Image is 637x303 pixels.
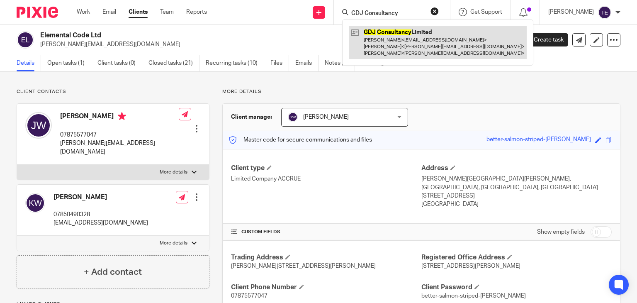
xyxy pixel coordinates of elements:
h3: Client manager [231,113,273,121]
h4: Client Password [421,283,612,292]
img: svg%3E [25,193,45,213]
input: Search [350,10,425,17]
h4: Client Phone Number [231,283,421,292]
img: svg%3E [25,112,52,139]
p: [PERSON_NAME][EMAIL_ADDRESS][DOMAIN_NAME] [40,40,508,49]
p: [GEOGRAPHIC_DATA] [421,200,612,208]
a: Create task [520,33,568,46]
div: better-salmon-striped-[PERSON_NAME] [486,135,591,145]
a: Open tasks (1) [47,55,91,71]
h4: [PERSON_NAME] [60,112,179,122]
span: [STREET_ADDRESS][PERSON_NAME] [421,263,520,269]
img: Pixie [17,7,58,18]
a: Team [160,8,174,16]
p: Client contacts [17,88,209,95]
p: Master code for secure communications and files [229,136,372,144]
a: Details [17,55,41,71]
a: Work [77,8,90,16]
p: [STREET_ADDRESS] [421,192,612,200]
h4: Address [421,164,612,173]
span: 07875577047 [231,293,267,299]
p: [PERSON_NAME][EMAIL_ADDRESS][DOMAIN_NAME] [60,139,179,156]
a: Emails [295,55,318,71]
img: svg%3E [288,112,298,122]
a: Recurring tasks (10) [206,55,264,71]
a: Email [102,8,116,16]
span: [PERSON_NAME] [303,114,349,120]
a: Notes (0) [325,55,355,71]
a: Closed tasks (21) [148,55,199,71]
p: More details [222,88,620,95]
label: Show empty fields [537,228,585,236]
h4: [PERSON_NAME] [53,193,148,202]
p: More details [160,240,187,247]
h4: + Add contact [84,266,142,279]
p: [PERSON_NAME][GEOGRAPHIC_DATA][PERSON_NAME], [GEOGRAPHIC_DATA], [GEOGRAPHIC_DATA], [GEOGRAPHIC_DATA] [421,175,612,192]
span: Get Support [470,9,502,15]
h4: CUSTOM FIELDS [231,229,421,235]
span: better-salmon-striped-[PERSON_NAME] [421,293,526,299]
p: 07875577047 [60,131,179,139]
h4: Client type [231,164,421,173]
h4: Registered Office Address [421,253,612,262]
i: Primary [118,112,126,120]
h2: Elemental Code Ltd [40,31,414,40]
img: svg%3E [17,31,34,49]
span: [PERSON_NAME][STREET_ADDRESS][PERSON_NAME] [231,263,376,269]
p: [EMAIL_ADDRESS][DOMAIN_NAME] [53,219,148,227]
p: Limited Company ACCRUE [231,175,421,183]
img: svg%3E [598,6,611,19]
h4: Trading Address [231,253,421,262]
a: Files [270,55,289,71]
p: [PERSON_NAME] [548,8,594,16]
a: Clients [129,8,148,16]
button: Clear [430,7,439,15]
a: Reports [186,8,207,16]
a: Client tasks (0) [97,55,142,71]
p: 07850490328 [53,210,148,219]
p: More details [160,169,187,176]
